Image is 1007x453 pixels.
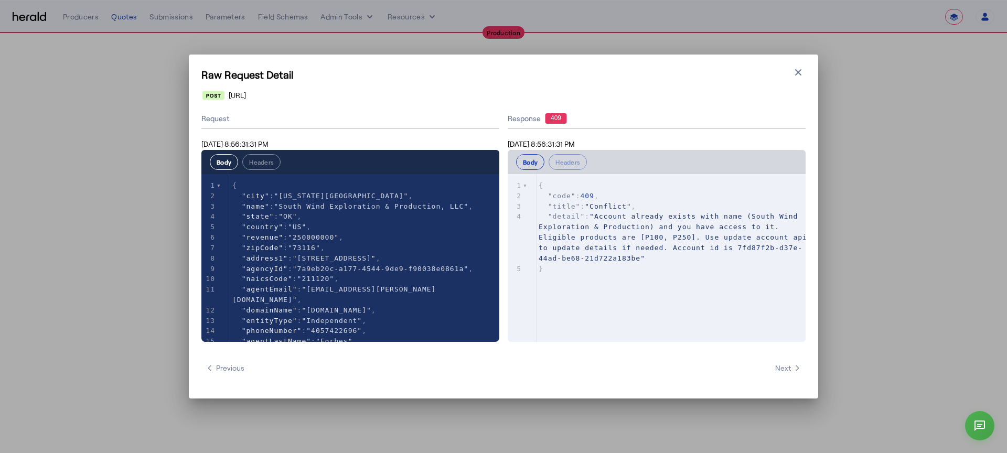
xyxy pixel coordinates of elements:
span: : , [232,337,357,345]
div: 9 [201,264,217,274]
span: : , [232,327,367,335]
div: 4 [201,211,217,222]
span: : , [232,233,344,241]
div: 4 [508,211,523,222]
span: "7a9eb20c-a177-4544-9de9-f90038e0861a" [293,265,468,273]
span: : , [539,192,599,200]
div: 5 [508,264,523,274]
div: 1 [508,180,523,191]
div: 14 [201,326,217,336]
span: : , [232,317,367,325]
span: { [232,181,237,189]
button: Headers [242,154,281,170]
span: "title" [548,202,581,210]
div: 3 [508,201,523,212]
div: Response [508,113,806,124]
span: : , [232,223,311,231]
button: Next [771,359,806,377]
span: Previous [206,363,244,373]
span: "Independent" [302,317,362,325]
span: "address1" [242,254,288,262]
div: 12 [201,305,217,316]
span: "state" [242,212,274,220]
span: "country" [242,223,283,231]
span: "[DOMAIN_NAME]" [302,306,371,314]
div: 11 [201,284,217,295]
span: : , [232,306,376,314]
span: "South Wind Exploration & Production, LLC" [274,202,468,210]
h1: Raw Request Detail [201,67,806,82]
div: 2 [508,191,523,201]
span: { [539,181,543,189]
span: : , [232,254,381,262]
span: "agencyId" [242,265,288,273]
span: "naicsCode" [242,275,293,283]
span: "zipCode" [242,244,283,252]
div: 5 [201,222,217,232]
button: Previous [201,359,249,377]
span: : [539,212,812,262]
span: Next [775,363,801,373]
span: "city" [242,192,270,200]
span: : , [232,212,302,220]
span: "[EMAIL_ADDRESS][PERSON_NAME][DOMAIN_NAME]" [232,285,436,304]
div: 1 [201,180,217,191]
button: Body [516,154,544,170]
span: "phoneNumber" [242,327,302,335]
div: 7 [201,243,217,253]
button: Body [210,154,238,170]
span: "4057422696" [306,327,362,335]
span: : , [232,275,339,283]
span: "211120" [297,275,335,283]
span: "US" [288,223,306,231]
span: "250000000" [288,233,339,241]
span: : , [232,192,413,200]
button: Headers [549,154,587,170]
div: Request [201,109,499,129]
span: : , [232,285,436,304]
span: "entityType" [242,317,297,325]
span: "agentLastName" [242,337,311,345]
span: 409 [580,192,594,200]
text: 409 [551,114,561,122]
span: "73116" [288,244,320,252]
span: } [539,265,543,273]
span: "name" [242,202,270,210]
span: [DATE] 8:56:31:31 PM [508,139,575,148]
div: 3 [201,201,217,212]
div: 6 [201,232,217,243]
span: "[STREET_ADDRESS]" [293,254,376,262]
span: "Forbes" [316,337,353,345]
span: "Conflict" [585,202,631,210]
span: [DATE] 8:56:31:31 PM [201,139,269,148]
span: : , [232,244,325,252]
span: "detail" [548,212,585,220]
div: 13 [201,316,217,326]
span: "domainName" [242,306,297,314]
div: 2 [201,191,217,201]
span: "[US_STATE][GEOGRAPHIC_DATA]" [274,192,408,200]
div: 15 [201,336,217,347]
div: 10 [201,274,217,284]
span: "agentEmail" [242,285,297,293]
span: : , [232,202,473,210]
span: [URL] [229,90,246,101]
span: "Account already exists with name (South Wind Exploration & Production) and you have access to it... [539,212,812,262]
span: "OK" [278,212,297,220]
span: : , [232,265,473,273]
div: 8 [201,253,217,264]
span: : , [539,202,636,210]
span: "revenue" [242,233,283,241]
span: "code" [548,192,576,200]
